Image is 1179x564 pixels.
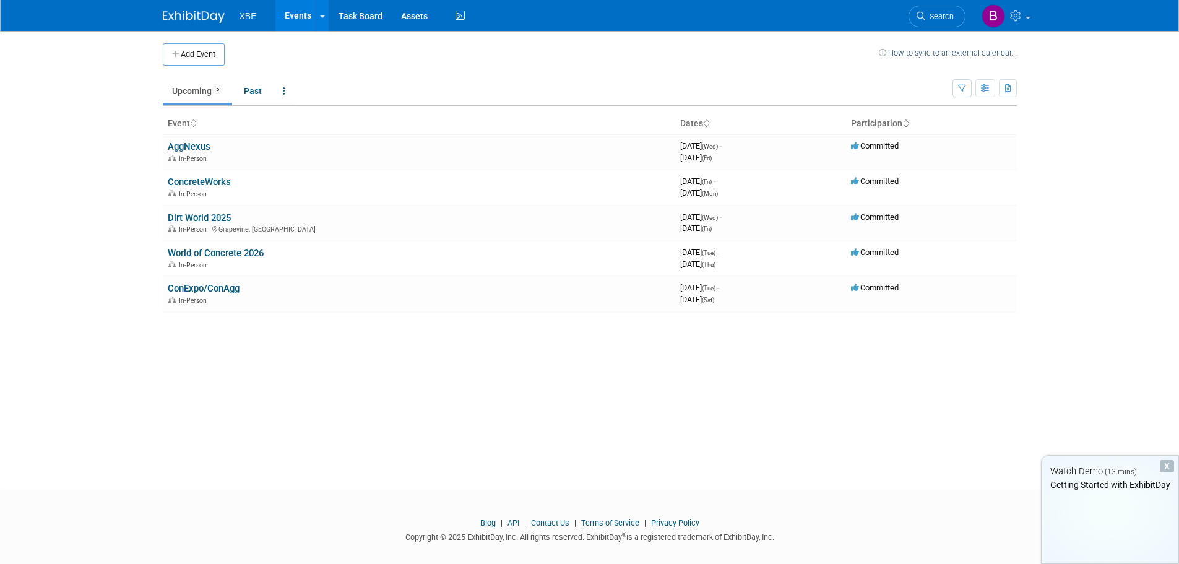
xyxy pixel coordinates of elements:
span: [DATE] [680,141,722,150]
div: Watch Demo [1042,465,1178,478]
img: In-Person Event [168,225,176,232]
a: Search [909,6,965,27]
span: In-Person [179,261,210,269]
a: World of Concrete 2026 [168,248,264,259]
a: API [507,518,519,527]
span: [DATE] [680,188,718,197]
a: Terms of Service [581,518,639,527]
img: In-Person Event [168,297,176,303]
div: Dismiss [1160,460,1174,472]
span: (Fri) [702,178,712,185]
span: (Fri) [702,225,712,232]
a: Contact Us [531,518,569,527]
span: [DATE] [680,295,714,304]
a: ConExpo/ConAgg [168,283,240,294]
a: Sort by Start Date [703,118,709,128]
span: - [714,176,715,186]
span: (Wed) [702,143,718,150]
span: (Thu) [702,261,715,268]
a: Sort by Participation Type [902,118,909,128]
img: ExhibitDay [163,11,225,23]
div: Getting Started with ExhibitDay [1042,479,1178,491]
span: In-Person [179,155,210,163]
span: | [571,518,579,527]
a: How to sync to an external calendar... [879,48,1017,58]
th: Participation [846,113,1017,134]
span: Committed [851,212,899,222]
a: Blog [480,518,496,527]
a: AggNexus [168,141,210,152]
span: In-Person [179,225,210,233]
span: 5 [212,85,223,94]
span: (Fri) [702,155,712,162]
span: [DATE] [680,153,712,162]
a: Past [235,79,271,103]
span: Committed [851,248,899,257]
span: In-Person [179,190,210,198]
span: | [521,518,529,527]
div: Grapevine, [GEOGRAPHIC_DATA] [168,223,670,233]
span: [DATE] [680,259,715,269]
img: In-Person Event [168,155,176,161]
span: [DATE] [680,223,712,233]
span: (Tue) [702,249,715,256]
span: | [498,518,506,527]
span: In-Person [179,297,210,305]
span: Committed [851,176,899,186]
span: - [720,212,722,222]
img: In-Person Event [168,190,176,196]
span: - [717,283,719,292]
span: [DATE] [680,176,715,186]
span: (Tue) [702,285,715,292]
span: (Mon) [702,190,718,197]
span: [DATE] [680,212,722,222]
a: Dirt World 2025 [168,212,231,223]
th: Dates [675,113,846,134]
span: Committed [851,283,899,292]
span: [DATE] [680,283,719,292]
img: Brenden Wolinski [982,4,1005,28]
span: (Sat) [702,297,714,303]
span: Committed [851,141,899,150]
span: (13 mins) [1105,467,1137,476]
th: Event [163,113,675,134]
a: Privacy Policy [651,518,699,527]
span: Search [925,12,954,21]
span: - [720,141,722,150]
span: - [717,248,719,257]
button: Add Event [163,43,225,66]
span: (Wed) [702,214,718,221]
span: XBE [240,11,257,21]
a: Upcoming5 [163,79,232,103]
a: Sort by Event Name [190,118,196,128]
sup: ® [622,531,626,538]
span: | [641,518,649,527]
span: [DATE] [680,248,719,257]
a: ConcreteWorks [168,176,231,188]
img: In-Person Event [168,261,176,267]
